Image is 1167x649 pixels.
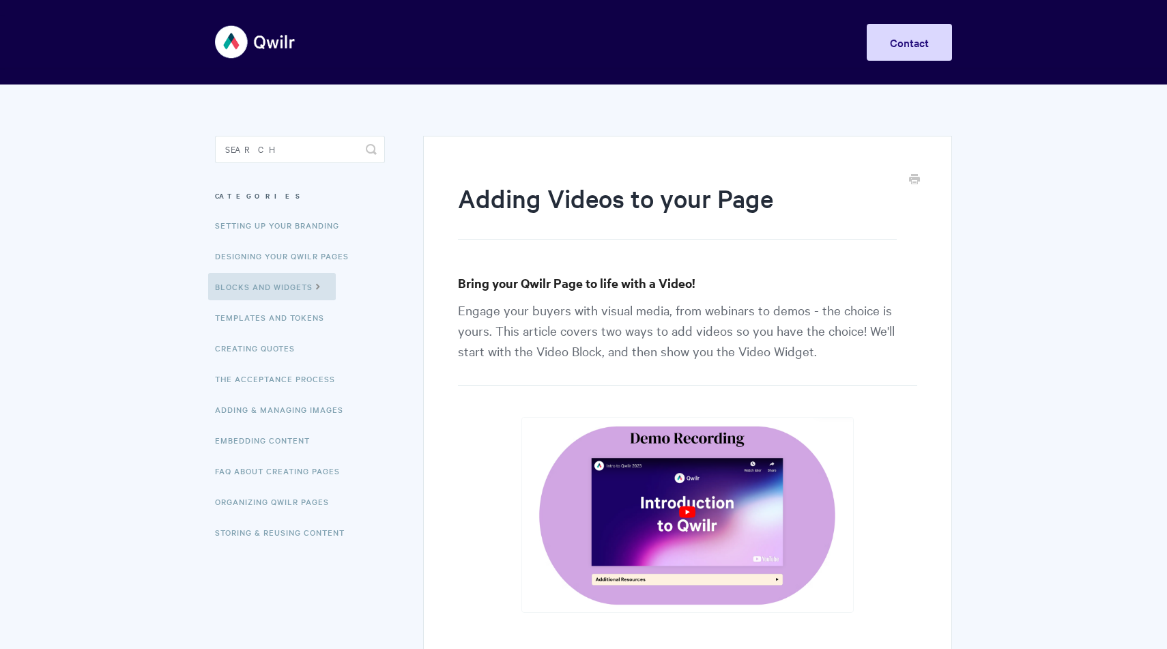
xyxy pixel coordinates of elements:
img: Qwilr Help Center [215,16,296,68]
a: Setting up your Branding [215,212,349,239]
input: Search [215,136,385,163]
h1: Adding Videos to your Page [458,181,897,240]
h3: Categories [215,184,385,208]
a: Embedding Content [215,427,320,454]
a: Print this Article [909,173,920,188]
a: Blocks and Widgets [208,273,336,300]
a: Templates and Tokens [215,304,334,331]
p: Engage your buyers with visual media, from webinars to demos - the choice is yours. This article ... [458,300,917,386]
a: The Acceptance Process [215,365,345,392]
h3: Bring your Qwilr Page to life with a Video! [458,274,917,293]
a: FAQ About Creating Pages [215,457,350,485]
a: Storing & Reusing Content [215,519,355,546]
a: Designing Your Qwilr Pages [215,242,359,270]
a: Adding & Managing Images [215,396,354,423]
a: Creating Quotes [215,334,305,362]
img: file-tgRr2cBvUm.png [521,417,854,613]
a: Organizing Qwilr Pages [215,488,339,515]
a: Contact [867,24,952,61]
